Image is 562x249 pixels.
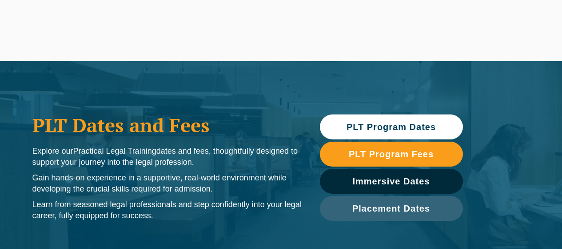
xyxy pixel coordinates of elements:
p: Explore our dates and fees, thoughtfully designed to support your journey into the legal profession. [32,146,302,168]
h1: PLT Dates and Fees [32,114,302,136]
a: Placement Dates [320,196,463,221]
p: Learn from seasoned legal professionals and step confidently into your legal career, fully equipp... [32,199,302,221]
a: PLT Program Fees [320,142,463,167]
a: PLT Program Dates [320,114,463,139]
span: PLT Program Dates [347,122,436,131]
span: PLT Program Fees [349,150,434,159]
span: Immersive Dates [353,177,430,186]
a: Immersive Dates [320,169,463,194]
span: Placement Dates [352,204,430,213]
span: Practical Legal Training [73,147,156,155]
p: Gain hands-on experience in a supportive, real-world environment while developing the crucial ski... [32,172,302,195]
